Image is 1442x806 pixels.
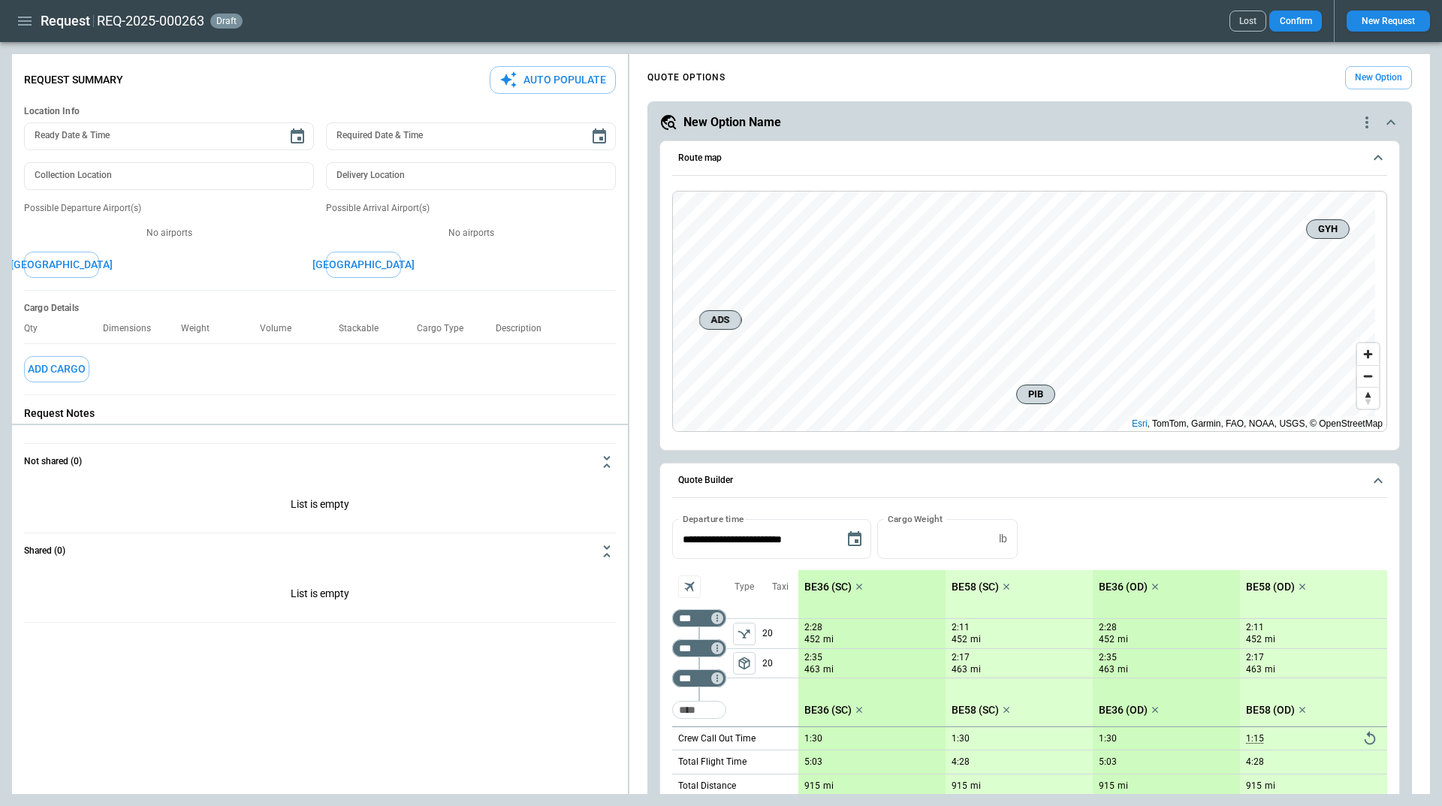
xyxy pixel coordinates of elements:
[733,652,756,675] span: Type of sector
[672,609,726,627] div: Too short
[683,512,744,525] label: Departure time
[41,12,90,30] h1: Request
[678,756,747,768] p: Total Flight Time
[97,12,204,30] h2: REQ-2025-000263
[1099,756,1117,768] p: 5:03
[804,622,822,633] p: 2:28
[1132,418,1148,429] a: Esri
[678,475,733,485] h6: Quote Builder
[678,780,736,792] p: Total Distance
[339,323,391,334] p: Stackable
[1347,11,1430,32] button: New Request
[1313,222,1343,237] span: GYH
[683,114,781,131] h5: New Option Name
[24,303,616,314] h6: Cargo Details
[840,524,870,554] button: Choose date, selected date is Aug 27, 2025
[1118,633,1128,646] p: mi
[1265,633,1275,646] p: mi
[733,623,756,645] button: left aligned
[952,733,970,744] p: 1:30
[1099,652,1117,663] p: 2:35
[490,66,616,94] button: Auto Populate
[737,656,752,671] span: package_2
[24,480,616,533] div: Not shared (0)
[1118,663,1128,676] p: mi
[762,649,798,678] p: 20
[888,512,943,525] label: Cargo Weight
[804,652,822,663] p: 2:35
[1246,581,1295,593] p: BE58 (OD)
[823,633,834,646] p: mi
[804,756,822,768] p: 5:03
[647,74,726,81] h4: QUOTE OPTIONS
[1132,416,1383,431] div: , TomTom, Garmin, FAO, NOAA, USGS, © OpenStreetMap
[1023,387,1048,402] span: PIB
[1358,113,1376,131] div: quote-option-actions
[999,533,1007,545] p: lb
[1246,704,1295,717] p: BE58 (OD)
[762,619,798,648] p: 20
[496,323,554,334] p: Description
[1229,11,1266,32] button: Lost
[672,701,726,719] div: Too short
[1357,365,1379,387] button: Zoom out
[672,141,1387,176] button: Route map
[1246,756,1264,768] p: 4:28
[1265,663,1275,676] p: mi
[970,780,981,792] p: mi
[24,106,616,117] h6: Location Info
[952,652,970,663] p: 2:17
[804,733,822,744] p: 1:30
[970,663,981,676] p: mi
[1357,387,1379,409] button: Reset bearing to north
[1118,780,1128,792] p: mi
[24,407,616,420] p: Request Notes
[1345,66,1412,89] button: New Option
[417,323,475,334] p: Cargo Type
[24,480,616,533] p: List is empty
[1246,780,1262,792] p: 915
[1099,704,1148,717] p: BE36 (OD)
[804,581,852,593] p: BE36 (SC)
[1357,343,1379,365] button: Zoom in
[24,74,123,86] p: Request Summary
[24,533,616,569] button: Shared (0)
[804,780,820,792] p: 915
[282,122,312,152] button: Choose date
[678,732,756,745] p: Crew Call Out Time
[804,633,820,646] p: 452
[823,663,834,676] p: mi
[24,444,616,480] button: Not shared (0)
[772,581,789,593] p: Taxi
[24,323,50,334] p: Qty
[952,622,970,633] p: 2:11
[823,780,834,792] p: mi
[970,633,981,646] p: mi
[952,704,999,717] p: BE58 (SC)
[1246,633,1262,646] p: 452
[326,252,401,278] button: [GEOGRAPHIC_DATA]
[952,633,967,646] p: 452
[706,312,735,328] span: ADS
[952,581,999,593] p: BE58 (SC)
[1099,780,1115,792] p: 915
[213,16,240,26] span: draft
[672,669,726,687] div: Too short
[260,323,303,334] p: Volume
[24,569,616,622] div: Not shared (0)
[804,704,852,717] p: BE36 (SC)
[672,463,1387,498] button: Quote Builder
[24,202,314,215] p: Possible Departure Airport(s)
[1246,622,1264,633] p: 2:11
[952,663,967,676] p: 463
[1099,733,1117,744] p: 1:30
[672,639,726,657] div: Too short
[584,122,614,152] button: Choose date
[733,652,756,675] button: left aligned
[24,569,616,622] p: List is empty
[678,575,701,598] span: Aircraft selection
[24,457,82,466] h6: Not shared (0)
[24,356,89,382] button: Add Cargo
[1099,663,1115,676] p: 463
[678,153,722,163] h6: Route map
